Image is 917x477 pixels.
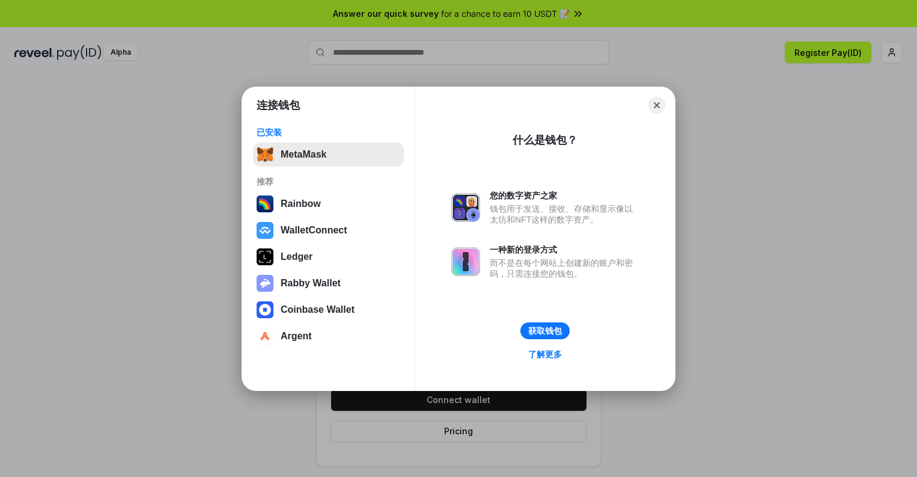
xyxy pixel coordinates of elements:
div: 而不是在每个网站上创建新的账户和密码，只需连接您的钱包。 [490,257,639,279]
div: 您的数字资产之家 [490,190,639,201]
div: 获取钱包 [528,325,562,336]
a: 了解更多 [521,346,569,362]
button: Close [648,97,665,114]
button: MetaMask [253,143,404,167]
button: WalletConnect [253,218,404,242]
h1: 连接钱包 [257,98,300,112]
button: Rainbow [253,192,404,216]
button: Argent [253,324,404,348]
div: 已安装 [257,127,400,138]
img: svg+xml,%3Csvg%20xmlns%3D%22http%3A%2F%2Fwww.w3.org%2F2000%2Fsvg%22%20fill%3D%22none%22%20viewBox... [257,275,273,292]
img: svg+xml,%3Csvg%20xmlns%3D%22http%3A%2F%2Fwww.w3.org%2F2000%2Fsvg%22%20width%3D%2228%22%20height%3... [257,248,273,265]
img: svg+xml,%3Csvg%20width%3D%2228%22%20height%3D%2228%22%20viewBox%3D%220%200%2028%2028%22%20fill%3D... [257,222,273,239]
div: WalletConnect [281,225,347,236]
div: Rainbow [281,198,321,209]
div: 什么是钱包？ [513,133,577,147]
div: Coinbase Wallet [281,304,355,315]
img: svg+xml,%3Csvg%20fill%3D%22none%22%20height%3D%2233%22%20viewBox%3D%220%200%2035%2033%22%20width%... [257,146,273,163]
img: svg+xml,%3Csvg%20width%3D%2228%22%20height%3D%2228%22%20viewBox%3D%220%200%2028%2028%22%20fill%3D... [257,301,273,318]
img: svg+xml,%3Csvg%20width%3D%22120%22%20height%3D%22120%22%20viewBox%3D%220%200%20120%20120%22%20fil... [257,195,273,212]
button: Coinbase Wallet [253,298,404,322]
button: 获取钱包 [520,322,570,339]
div: 钱包用于发送、接收、存储和显示像以太坊和NFT这样的数字资产。 [490,203,639,225]
div: Ledger [281,251,312,262]
div: 推荐 [257,176,400,187]
img: svg+xml,%3Csvg%20xmlns%3D%22http%3A%2F%2Fwww.w3.org%2F2000%2Fsvg%22%20fill%3D%22none%22%20viewBox... [451,247,480,276]
div: 了解更多 [528,349,562,360]
button: Ledger [253,245,404,269]
img: svg+xml,%3Csvg%20width%3D%2228%22%20height%3D%2228%22%20viewBox%3D%220%200%2028%2028%22%20fill%3D... [257,328,273,345]
img: svg+xml,%3Csvg%20xmlns%3D%22http%3A%2F%2Fwww.w3.org%2F2000%2Fsvg%22%20fill%3D%22none%22%20viewBox... [451,193,480,222]
div: MetaMask [281,149,326,160]
div: 一种新的登录方式 [490,244,639,255]
div: Rabby Wallet [281,278,341,289]
div: Argent [281,331,312,342]
button: Rabby Wallet [253,271,404,295]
